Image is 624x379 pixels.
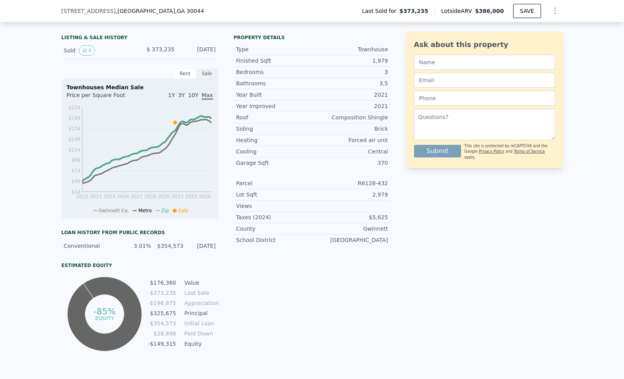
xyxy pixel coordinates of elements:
[147,46,174,52] span: $ 373,235
[183,339,218,348] td: Equity
[312,45,388,53] div: Townhouse
[144,194,156,199] tspan: 2019
[513,4,541,18] button: SAVE
[61,7,116,15] span: [STREET_ADDRESS]
[236,202,312,210] div: Views
[61,262,218,269] div: Estimated Equity
[188,92,198,98] span: 10Y
[148,329,177,338] td: $28,898
[161,208,169,213] span: Zip
[116,7,204,15] span: , [GEOGRAPHIC_DATA]
[130,194,143,199] tspan: 2017
[236,125,312,133] div: Siding
[362,7,400,15] span: Last Sold for
[95,315,114,321] tspan: equity
[188,242,215,250] div: [DATE]
[148,339,177,348] td: -$149,315
[236,236,312,244] div: School District
[71,157,80,163] tspan: $99
[183,319,218,328] td: Initial Loan
[178,92,185,98] span: 3Y
[71,168,80,173] tspan: $74
[76,194,88,199] tspan: 2012
[196,69,218,79] div: Sale
[312,57,388,65] div: 1,979
[475,8,504,14] span: $386,000
[236,57,312,65] div: Finished Sqft
[236,225,312,233] div: County
[202,92,213,100] span: Max
[312,148,388,155] div: Central
[175,8,204,14] span: , GA 30044
[479,149,504,153] a: Privacy Policy
[312,79,388,87] div: 3.5
[236,102,312,110] div: Year Improved
[93,307,116,316] tspan: -85%
[236,91,312,99] div: Year Built
[71,179,80,184] tspan: $49
[236,191,312,199] div: Lot Sqft
[67,91,140,104] div: Price per Square Foot
[414,39,555,50] div: Ask about this property
[312,136,388,144] div: Forced air unit
[236,179,312,187] div: Parcel
[90,194,102,199] tspan: 2013
[414,73,555,88] input: Email
[312,91,388,99] div: 2021
[103,194,116,199] tspan: 2014
[178,208,188,213] span: Sale
[312,125,388,133] div: Brick
[183,278,218,287] td: Value
[312,213,388,221] div: $5,625
[312,68,388,76] div: 3
[547,3,563,19] button: Show Options
[236,68,312,76] div: Bedrooms
[117,194,129,199] tspan: 2016
[312,179,388,187] div: R6128-432
[71,189,80,195] tspan: $24
[183,299,218,307] td: Appreciation
[99,208,129,213] span: Gwinnett Co.
[183,329,218,338] td: Paid Down
[236,79,312,87] div: Bathrooms
[67,83,213,91] div: Townhouses Median Sale
[148,319,177,328] td: $354,573
[183,309,218,318] td: Principal
[148,299,177,307] td: -$196,875
[312,191,388,199] div: 2,979
[171,194,183,199] tspan: 2022
[414,55,555,70] input: Name
[168,92,175,98] span: 1Y
[236,45,312,53] div: Type
[138,208,152,213] span: Metro
[414,91,555,106] input: Phone
[185,194,197,199] tspan: 2023
[183,289,218,297] td: Last Sale
[400,7,429,15] span: $373,235
[414,145,461,157] button: Submit
[156,242,183,250] div: $354,573
[234,34,391,41] div: Property details
[312,225,388,233] div: Gwinnett
[158,194,170,199] tspan: 2020
[123,242,151,250] div: 3.01%
[68,116,80,121] tspan: $199
[236,213,312,221] div: Taxes (2024)
[79,45,95,56] button: View historical data
[174,69,196,79] div: Rent
[464,143,555,160] div: This site is protected by reCAPTCHA and the Google and apply.
[64,242,119,250] div: Conventional
[312,159,388,167] div: 370
[199,194,211,199] tspan: 2024
[68,147,80,153] tspan: $124
[312,102,388,110] div: 2021
[68,126,80,132] tspan: $174
[236,114,312,121] div: Roof
[148,278,177,287] td: $176,360
[148,289,177,297] td: $373,235
[181,45,216,56] div: [DATE]
[312,236,388,244] div: [GEOGRAPHIC_DATA]
[236,159,312,167] div: Garage Sqft
[236,148,312,155] div: Cooling
[68,105,80,110] tspan: $224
